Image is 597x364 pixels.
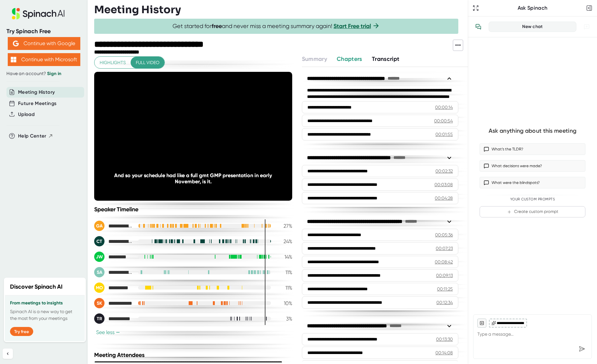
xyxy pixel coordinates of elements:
[435,259,453,265] div: 00:08:42
[94,313,133,324] div: Tim Reilley
[276,238,292,244] div: 24 %
[585,4,594,13] button: Close conversation sidebar
[434,118,453,124] div: 00:00:54
[489,127,576,135] div: Ask anything about this meeting
[493,24,572,30] div: New chat
[94,236,133,246] div: Caitlin Tamposi
[480,5,585,11] div: Ask Spinach
[471,4,480,13] button: Expand to Ask Spinach page
[276,316,292,322] div: 3 %
[47,71,61,76] a: Sign in
[436,245,453,252] div: 00:07:23
[10,308,80,322] p: Spinach AI is a new way to get the most from your meetings
[435,131,453,138] div: 00:01:55
[94,236,104,246] div: CT
[131,57,164,69] button: Full video
[94,221,104,231] div: GA
[94,329,122,336] button: See less−
[18,100,56,107] button: Future Meetings
[480,206,585,217] button: Create custom prompt
[3,349,13,359] button: Collapse sidebar
[95,57,131,69] button: Highlights
[18,132,53,140] button: Help Center
[480,160,585,172] button: What decisions were made?
[276,254,292,260] div: 14 %
[18,111,35,118] button: Upload
[337,55,362,63] button: Chapters
[100,59,126,67] span: Highlights
[6,28,81,35] div: Try Spinach Free
[436,299,453,306] div: 00:12:34
[94,221,133,231] div: Glover, Andrew
[337,55,362,62] span: Chapters
[435,350,453,356] div: 00:14:08
[8,37,80,50] button: Continue with Google
[435,195,453,201] div: 00:04:28
[435,168,453,174] div: 00:02:32
[333,23,371,30] a: Start Free trial
[276,285,292,291] div: 11 %
[372,55,400,62] span: Transcript
[94,267,104,277] div: SA
[480,143,585,155] button: What’s the TLDR?
[173,23,380,30] span: Get started for and never miss a meeting summary again!
[436,336,453,342] div: 00:13:30
[372,55,400,63] button: Transcript
[13,41,19,46] img: Aehbyd4JwY73AAAAAElFTkSuQmCC
[276,300,292,306] div: 10 %
[94,313,104,324] div: TR
[435,232,453,238] div: 00:05:36
[480,177,585,188] button: What were the blindspots?
[437,286,453,292] div: 00:11:25
[212,23,222,30] b: free
[10,301,80,306] h3: From meetings to insights
[94,252,104,262] div: JW
[94,283,133,293] div: Mark Ophus
[302,55,327,63] button: Summary
[94,298,133,308] div: Soren Koford
[94,283,104,293] div: MO
[116,330,120,335] span: −
[436,272,453,279] div: 00:09:13
[276,223,292,229] div: 27 %
[18,89,55,96] button: Meeting History
[94,298,104,308] div: SK
[302,55,327,62] span: Summary
[8,53,80,66] button: Continue with Microsoft
[94,206,292,213] div: Speaker Timeline
[10,283,63,291] h2: Discover Spinach AI
[472,20,485,33] button: View conversation history
[94,351,294,359] div: Meeting Attendees
[576,343,588,355] div: Send message
[6,71,81,77] div: Have an account?
[480,197,585,202] div: Your Custom Prompts
[94,4,181,16] h3: Meeting History
[435,104,453,110] div: 00:00:14
[434,181,453,188] div: 00:03:08
[136,59,159,67] span: Full video
[10,327,33,336] button: Try free
[18,132,46,140] span: Help Center
[114,172,272,185] div: And so your schedule had like a full gmt GMP presentation in early November, is it.
[276,269,292,275] div: 11 %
